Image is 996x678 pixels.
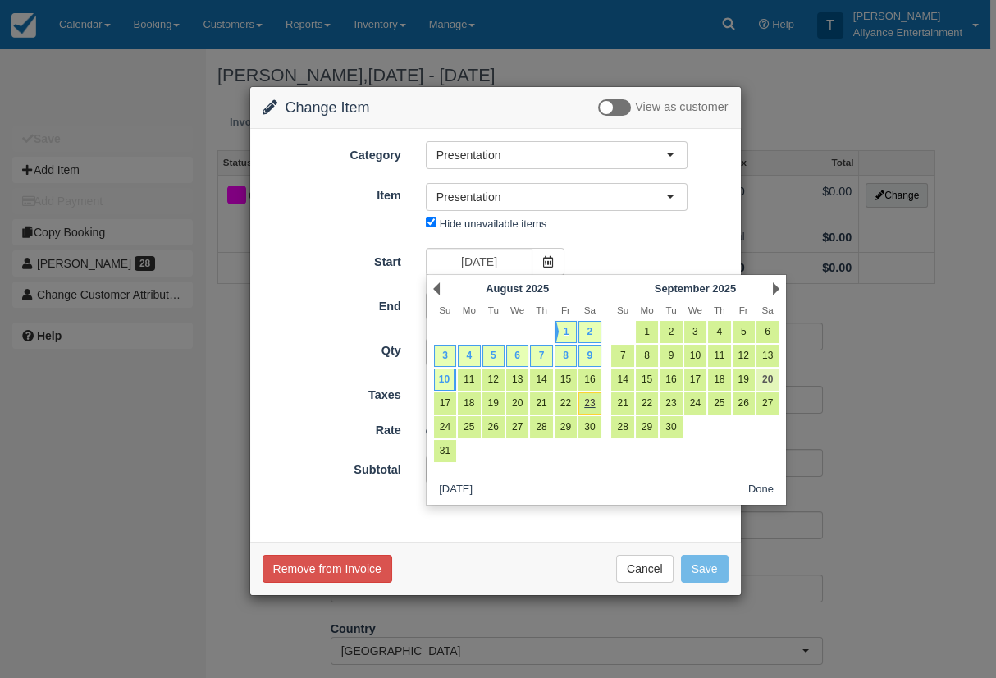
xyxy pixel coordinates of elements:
[640,305,653,315] span: Monday
[434,416,456,438] a: 24
[578,321,601,343] a: 2
[733,345,755,367] a: 12
[708,392,730,415] a: 25
[756,369,779,391] a: 20
[436,147,666,163] span: Presentation
[636,369,658,391] a: 15
[555,345,577,367] a: 8
[636,392,658,415] a: 22
[458,369,480,391] a: 11
[756,345,779,367] a: 13
[440,218,546,230] label: Hide unavailable items
[555,392,577,415] a: 22
[413,418,741,445] div: 10 Days
[286,99,370,116] span: Change Item
[482,392,505,415] a: 19
[434,345,456,367] a: 3
[611,369,633,391] a: 14
[530,345,552,367] a: 7
[536,305,547,315] span: Thursday
[616,555,674,583] button: Cancel
[762,305,774,315] span: Saturday
[250,181,413,204] label: Item
[660,416,682,438] a: 30
[506,345,528,367] a: 6
[263,555,392,583] button: Remove from Invoice
[636,321,658,343] a: 1
[708,321,730,343] a: 4
[660,345,682,367] a: 9
[636,416,658,438] a: 29
[506,416,528,438] a: 27
[684,392,706,415] a: 24
[510,305,524,315] span: Wednesday
[525,282,549,295] span: 2025
[530,416,552,438] a: 28
[463,305,476,315] span: Monday
[708,345,730,367] a: 11
[733,369,755,391] a: 19
[660,369,682,391] a: 16
[458,345,480,367] a: 4
[660,392,682,415] a: 23
[482,416,505,438] a: 26
[426,141,688,169] button: Presentation
[611,345,633,367] a: 7
[250,456,413,479] label: Subtotal
[742,480,780,501] button: Done
[578,392,601,415] a: 23
[578,369,601,391] a: 16
[433,282,440,295] a: Prev
[636,345,658,367] a: 8
[756,321,779,343] a: 6
[250,337,413,360] label: Qty
[482,345,505,367] a: 5
[665,305,676,315] span: Tuesday
[439,305,450,315] span: Sunday
[250,416,413,439] label: Rate
[733,392,755,415] a: 26
[434,369,456,391] a: 10
[436,189,666,205] span: Presentation
[482,369,505,391] a: 12
[506,392,528,415] a: 20
[739,305,748,315] span: Friday
[250,141,413,164] label: Category
[434,392,456,415] a: 17
[733,321,755,343] a: 5
[688,305,702,315] span: Wednesday
[578,345,601,367] a: 9
[250,292,413,315] label: End
[584,305,596,315] span: Saturday
[708,369,730,391] a: 18
[530,369,552,391] a: 14
[681,555,729,583] button: Save
[714,305,725,315] span: Thursday
[555,321,577,343] a: 1
[250,381,413,404] label: Taxes
[530,392,552,415] a: 21
[488,305,499,315] span: Tuesday
[426,183,688,211] button: Presentation
[617,305,628,315] span: Sunday
[611,416,633,438] a: 28
[773,282,779,295] a: Next
[611,392,633,415] a: 21
[458,392,480,415] a: 18
[250,248,413,271] label: Start
[660,321,682,343] a: 2
[578,416,601,438] a: 30
[561,305,570,315] span: Friday
[486,282,523,295] span: August
[684,369,706,391] a: 17
[684,345,706,367] a: 10
[655,282,710,295] span: September
[434,440,456,462] a: 31
[684,321,706,343] a: 3
[506,369,528,391] a: 13
[756,392,779,415] a: 27
[635,101,728,114] span: View as customer
[555,369,577,391] a: 15
[712,282,736,295] span: 2025
[458,416,480,438] a: 25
